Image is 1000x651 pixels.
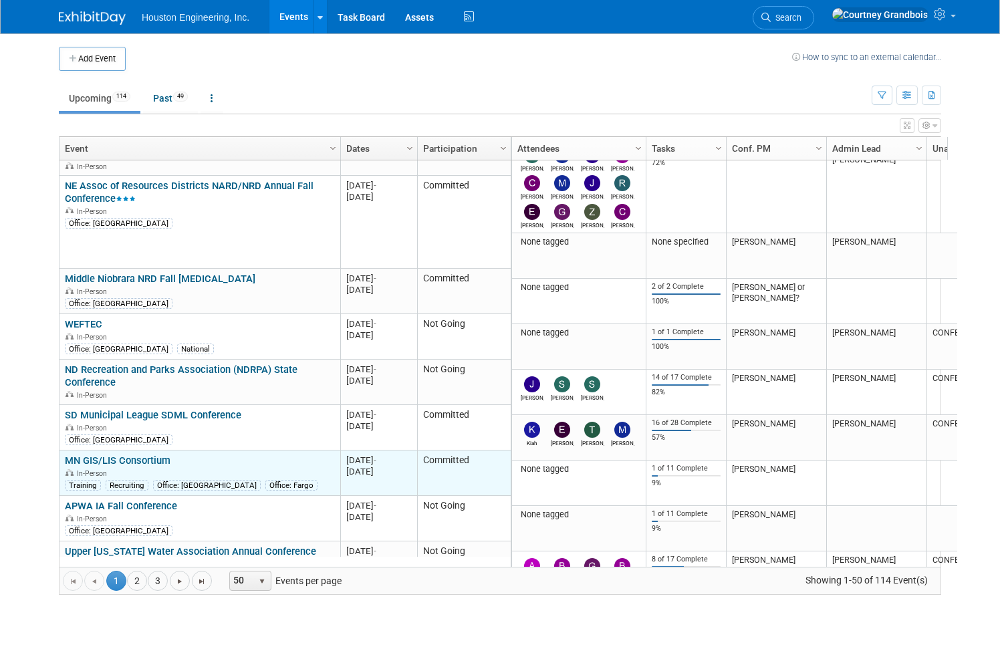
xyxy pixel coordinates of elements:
span: In-Person [77,515,111,523]
img: Ryan Roenigk [614,175,630,191]
a: 2 [127,571,147,591]
a: Column Settings [403,137,418,157]
div: Sam Trebilcock [581,392,604,401]
a: MN GIS/LIS Consortium [65,454,170,467]
span: Column Settings [328,143,338,154]
div: Office: [GEOGRAPHIC_DATA] [65,218,172,229]
img: In-Person Event [66,333,74,340]
div: 9% [652,479,721,488]
div: Stan Hanson [551,392,574,401]
span: - [374,364,376,374]
div: 1 of 1 Complete [652,328,721,337]
a: Column Settings [632,137,646,157]
a: SD Municipal League SDML Conference [65,409,241,421]
td: [PERSON_NAME] [726,506,826,551]
img: Stan Hanson [554,376,570,392]
div: Office: Fargo [265,480,318,491]
span: - [374,501,376,511]
span: 114 [112,92,130,102]
span: Go to the last page [197,576,207,587]
div: [DATE] [346,364,411,375]
button: Add Event [59,47,126,71]
div: National [177,344,214,354]
img: ExhibitDay [59,11,126,25]
div: None tagged [517,282,641,293]
img: Megan Otten [614,422,630,438]
td: Committed [417,176,511,269]
span: Events per page [213,571,355,591]
div: Tanner Wilson [581,438,604,446]
div: 9% [652,524,721,533]
div: Josh Johnson [521,392,544,401]
span: - [374,180,376,190]
img: Ethan Miller [524,204,540,220]
div: [DATE] [346,557,411,568]
div: None tagged [517,464,641,475]
div: Office: [GEOGRAPHIC_DATA] [65,298,172,309]
div: [DATE] [346,318,411,330]
a: Go to the next page [170,571,190,591]
span: In-Person [77,287,111,296]
div: Zach Herrmann [581,220,604,229]
div: Michael Sotak [551,163,574,172]
div: 16 of 28 Complete [652,418,721,428]
span: Column Settings [713,143,724,154]
img: Mike Van Hove [554,175,570,191]
div: Megan Otten [611,438,634,446]
div: 1 of 11 Complete [652,509,721,519]
span: In-Person [77,391,111,400]
img: In-Person Event [66,287,74,294]
div: [DATE] [346,500,411,511]
div: 100% [652,342,721,352]
span: In-Person [77,424,111,432]
span: 1 [106,571,126,591]
div: 100% [652,297,721,306]
span: In-Person [77,469,111,478]
img: Erik Nelson [554,422,570,438]
img: Kiah Sagami [524,422,540,438]
span: - [374,546,376,556]
div: None specified [652,237,721,247]
td: [PERSON_NAME] [726,415,826,461]
span: Column Settings [404,143,415,154]
td: [PERSON_NAME] [726,140,826,233]
img: Chris Furman [614,204,630,220]
td: [PERSON_NAME] [726,370,826,415]
div: 8 of 17 Complete [652,555,721,564]
div: Office: [GEOGRAPHIC_DATA] [153,480,261,491]
div: [DATE] [346,454,411,466]
div: [DATE] [346,466,411,477]
a: NE Assoc of Resources Districts NARD/NRD Annual Fall Conference [65,180,314,205]
a: Attendees [517,137,637,160]
td: [PERSON_NAME] + [PERSON_NAME] [826,140,926,233]
td: [PERSON_NAME] [826,324,926,370]
div: [DATE] [346,191,411,203]
img: In-Person Event [66,162,74,169]
a: Admin Lead [832,137,918,160]
div: Connor Kelley [521,191,544,200]
img: Zach Herrmann [584,204,600,220]
a: 3 [148,571,168,591]
span: In-Person [77,162,111,171]
div: Mike Van Hove [551,191,574,200]
span: Go to the first page [68,576,78,587]
a: APWA IA Fall Conference [65,500,177,512]
span: Houston Engineering, Inc. [142,12,249,23]
td: [PERSON_NAME] [826,233,926,279]
div: Gregg Thielman [551,220,574,229]
a: Go to the first page [63,571,83,591]
img: In-Person Event [66,391,74,398]
div: [DATE] [346,273,411,284]
a: Past49 [143,86,198,111]
a: Column Settings [812,137,827,157]
td: [PERSON_NAME] [826,415,926,461]
img: In-Person Event [66,207,74,214]
div: 14 of 17 Complete [652,373,721,382]
a: Column Settings [712,137,727,157]
img: Gregg Thielman [554,204,570,220]
div: [DATE] [346,545,411,557]
div: 2 of 2 Complete [652,282,721,291]
span: 49 [173,92,188,102]
div: Office: [GEOGRAPHIC_DATA] [65,525,172,536]
span: select [257,576,267,587]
